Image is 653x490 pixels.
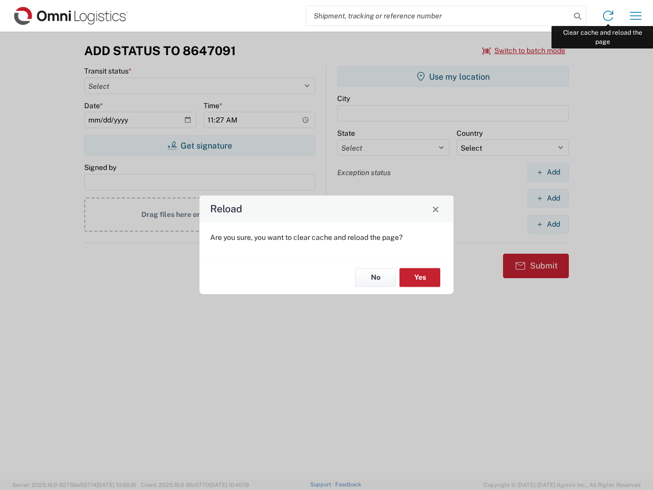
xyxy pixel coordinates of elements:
h4: Reload [210,202,242,216]
button: Yes [399,268,440,287]
p: Are you sure, you want to clear cache and reload the page? [210,233,443,242]
input: Shipment, tracking or reference number [306,6,570,26]
button: Close [429,202,443,216]
button: No [355,268,396,287]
